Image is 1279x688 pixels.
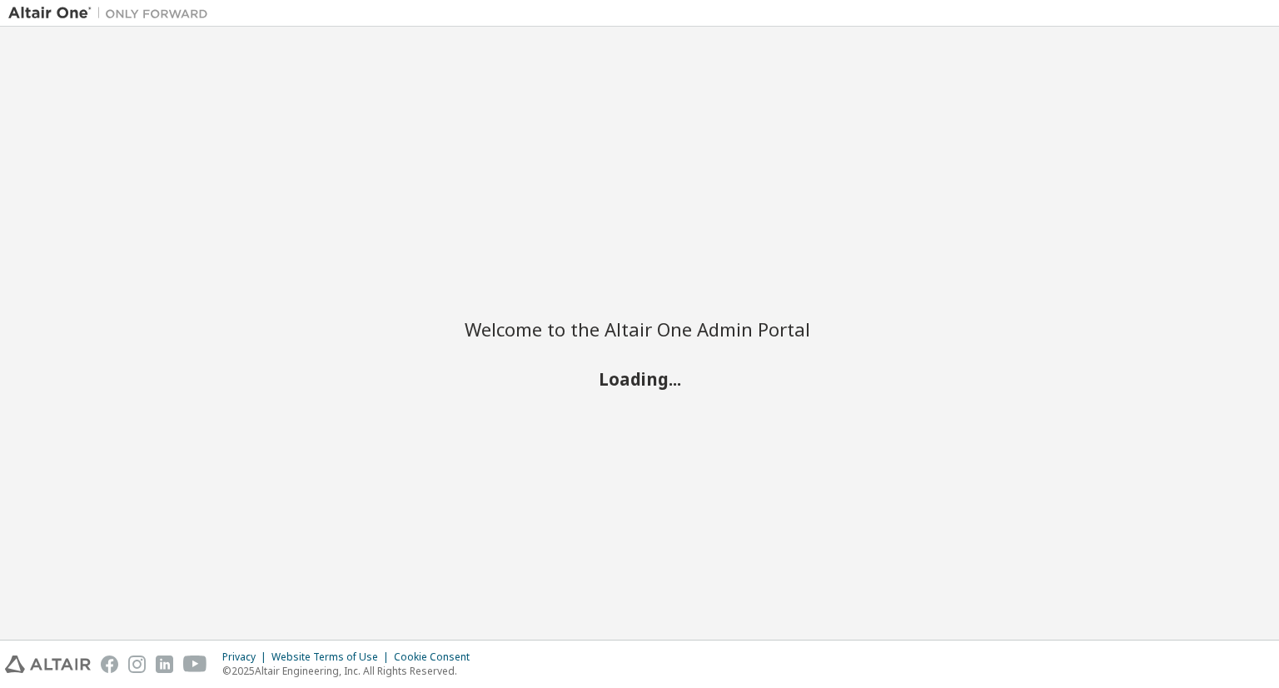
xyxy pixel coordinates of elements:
[222,664,480,678] p: © 2025 Altair Engineering, Inc. All Rights Reserved.
[222,651,271,664] div: Privacy
[465,317,814,341] h2: Welcome to the Altair One Admin Portal
[8,5,216,22] img: Altair One
[5,656,91,673] img: altair_logo.svg
[128,656,146,673] img: instagram.svg
[465,368,814,390] h2: Loading...
[271,651,394,664] div: Website Terms of Use
[156,656,173,673] img: linkedin.svg
[183,656,207,673] img: youtube.svg
[101,656,118,673] img: facebook.svg
[394,651,480,664] div: Cookie Consent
